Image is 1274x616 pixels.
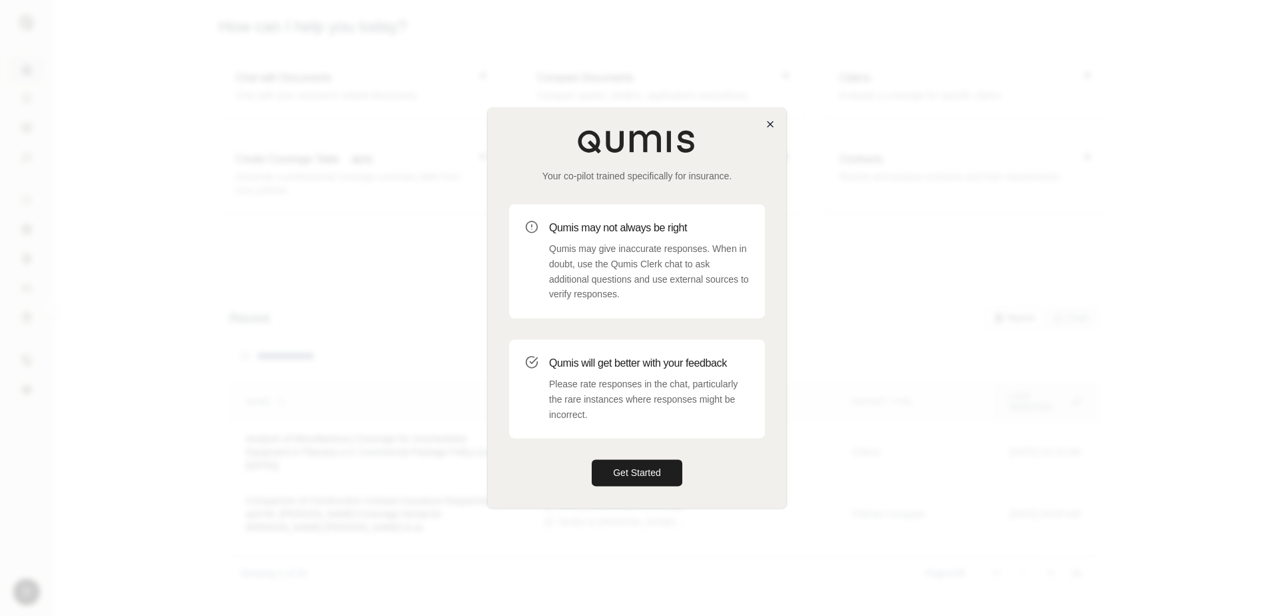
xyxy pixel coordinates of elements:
img: Qumis Logo [577,129,697,153]
p: Please rate responses in the chat, particularly the rare instances where responses might be incor... [549,377,749,422]
p: Your co-pilot trained specifically for insurance. [509,169,765,183]
p: Qumis may give inaccurate responses. When in doubt, use the Qumis Clerk chat to ask additional qu... [549,241,749,302]
h3: Qumis will get better with your feedback [549,355,749,371]
h3: Qumis may not always be right [549,220,749,236]
button: Get Started [592,460,682,487]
